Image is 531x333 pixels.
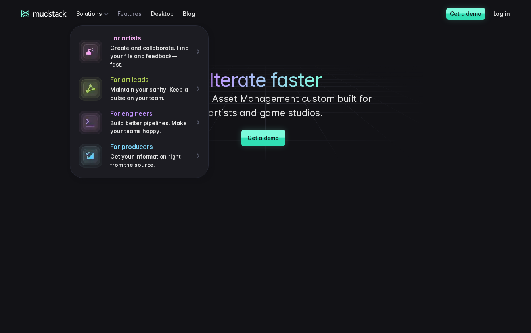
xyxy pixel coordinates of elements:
h4: For producers [110,143,190,151]
p: Get your information right from the source. [110,153,190,169]
a: Desktop [151,6,183,21]
span: Work with outsourced artists? [9,144,92,150]
img: stylized terminal icon [79,111,102,134]
a: For art leadsMaintain your sanity. Keep a pulse on your team. [75,72,203,105]
p: Maintain your sanity. Keep a pulse on your team. [110,86,190,102]
h4: For artists [110,34,190,42]
p: with Digital Asset Management custom built for artists and game studios. [147,92,385,120]
a: Get a demo [446,8,485,20]
span: Art team size [132,65,169,72]
input: Work with outsourced artists? [2,144,7,149]
a: Log in [493,6,519,21]
img: stylized terminal icon [79,144,102,168]
h4: For art leads [110,76,190,84]
p: Create and collaborate. Find your file and feedback— fast. [110,44,190,69]
p: Build better pipelines. Make your teams happy. [110,119,190,136]
a: For engineersBuild better pipelines. Make your teams happy. [75,106,203,139]
h4: For engineers [110,109,190,118]
span: Last name [132,0,162,7]
span: Job title [132,33,154,40]
a: Blog [183,6,204,21]
div: Solutions [76,6,111,21]
a: For artistsCreate and collaborate. Find your file and feedback— fast. [75,31,203,72]
img: spray paint icon [79,40,102,63]
span: Iterate faster [209,69,322,92]
a: mudstack logo [21,10,67,17]
a: Get a demo [241,130,285,146]
a: Features [117,6,151,21]
img: connected dots icon [79,77,102,101]
a: For producersGet your information right from the source. [75,139,203,172]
